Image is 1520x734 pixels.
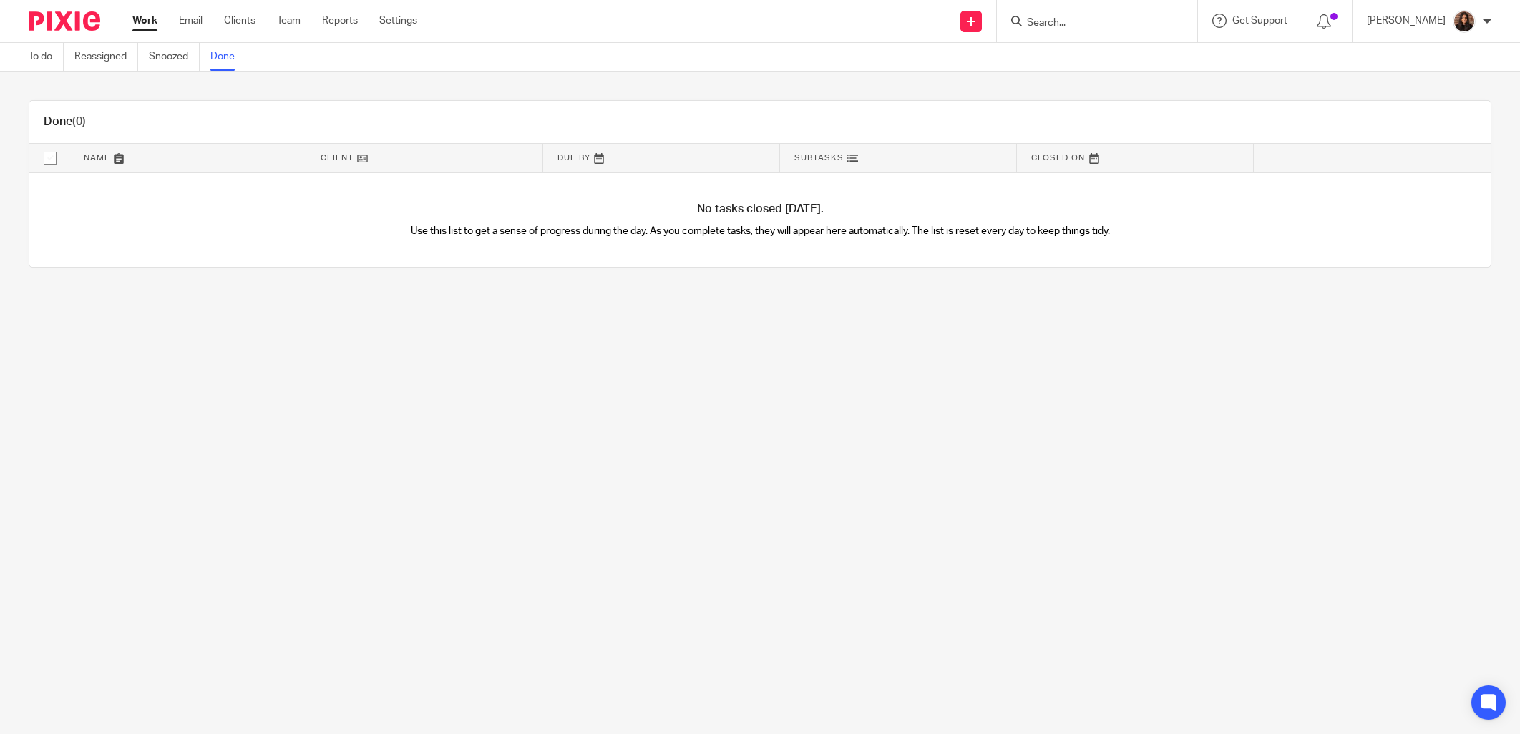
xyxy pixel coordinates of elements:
[277,14,301,28] a: Team
[395,224,1126,238] p: Use this list to get a sense of progress during the day. As you complete tasks, they will appear ...
[322,14,358,28] a: Reports
[29,202,1491,217] h4: No tasks closed [DATE].
[149,43,200,71] a: Snoozed
[1025,17,1154,30] input: Search
[132,14,157,28] a: Work
[1232,16,1287,26] span: Get Support
[1367,14,1446,28] p: [PERSON_NAME]
[74,43,138,71] a: Reassigned
[29,11,100,31] img: Pixie
[72,116,86,127] span: (0)
[29,43,64,71] a: To do
[224,14,255,28] a: Clients
[44,114,86,129] h1: Done
[379,14,417,28] a: Settings
[210,43,245,71] a: Done
[794,154,844,162] span: Subtasks
[179,14,203,28] a: Email
[1453,10,1476,33] img: Headshot.jpg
